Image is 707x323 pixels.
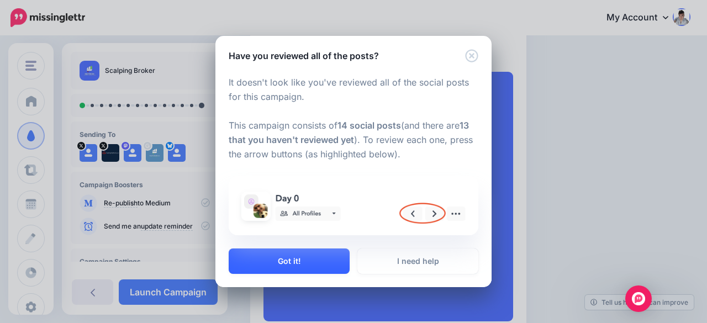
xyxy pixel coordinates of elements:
[229,76,478,176] p: It doesn't look like you've reviewed all of the social posts for this campaign. This campaign con...
[229,49,379,62] h5: Have you reviewed all of the posts?
[625,285,652,312] div: Open Intercom Messenger
[357,248,478,274] a: I need help
[229,248,350,274] button: Got it!
[465,49,478,63] button: Close
[235,183,472,229] img: campaign-review-cycle-through-posts.png
[337,120,401,131] b: 14 social posts
[229,120,469,145] b: 13 that you haven't reviewed yet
